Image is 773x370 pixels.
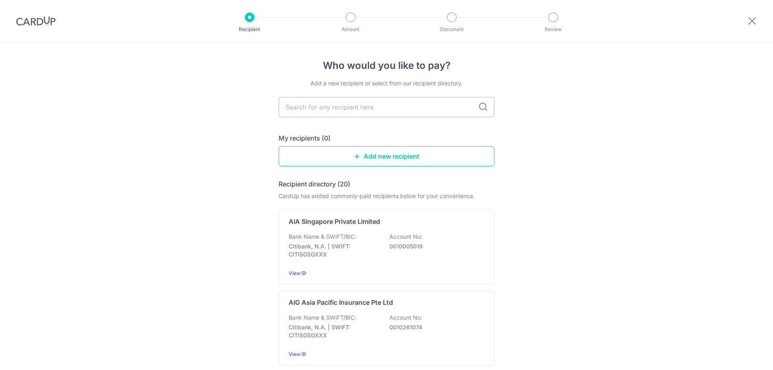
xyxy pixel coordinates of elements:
[289,323,379,339] p: Citibank, N.A. | SWIFT: CITISGSGXXX
[279,192,494,200] div: CardUp has added commonly-paid recipients below for your convenience.
[721,346,765,366] iframe: Opens a widget where you can find more information
[389,242,480,250] p: 0010005019
[289,242,379,258] p: Citibank, N.A. | SWIFT: CITISGSGXXX
[523,25,583,33] p: Review
[279,79,494,87] div: Add a new recipient or select from our recipient directory.
[389,233,422,241] p: Account No:
[289,314,356,322] p: Bank Name & SWIFT/BIC:
[289,270,300,276] a: View
[289,217,380,226] p: AIA Singapore Private Limited
[279,97,494,117] input: Search for any recipient here
[289,233,356,241] p: Bank Name & SWIFT/BIC:
[422,25,482,33] p: Document
[289,298,393,307] p: AIG Asia Pacific Insurance Pte Ltd
[321,25,380,33] p: Amount
[279,133,331,143] h5: My recipients (0)
[279,58,494,73] h4: Who would you like to pay?
[279,146,494,166] a: Add new recipient
[16,16,56,26] img: CardUp
[220,25,279,33] p: Recipient
[279,179,350,189] h5: Recipient directory (20)
[389,314,422,322] p: Account No:
[289,351,300,357] a: View
[389,323,480,331] p: 0010261074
